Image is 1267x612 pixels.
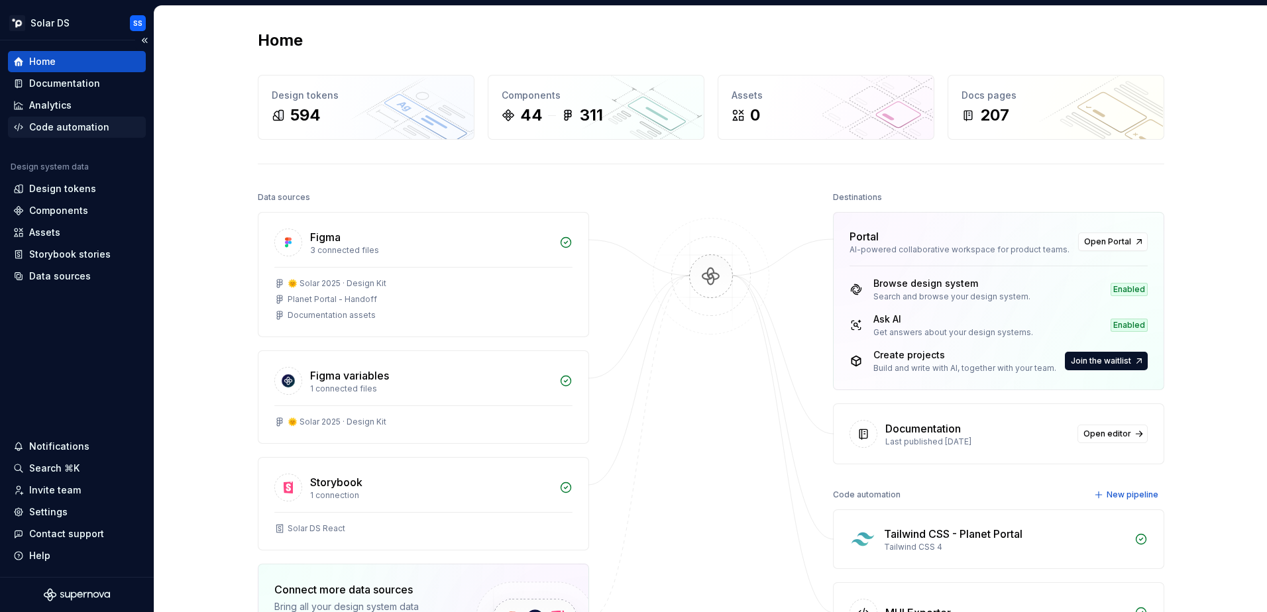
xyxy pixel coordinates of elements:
div: Search ⌘K [29,462,80,475]
div: 207 [980,105,1009,126]
div: Solar DS [30,17,70,30]
div: AI-powered collaborative workspace for product teams. [850,244,1070,255]
div: 1 connection [310,490,551,501]
div: Storybook stories [29,248,111,261]
a: Design tokens [8,178,146,199]
div: Help [29,549,50,562]
button: Contact support [8,523,146,544]
div: Enabled [1111,319,1148,332]
div: 594 [290,105,321,126]
button: Solar DSSS [3,9,151,37]
div: Assets [732,89,920,102]
div: Documentation [885,421,961,436]
div: Documentation [29,77,100,90]
a: Design tokens594 [258,75,474,140]
div: Invite team [29,484,81,497]
div: Contact support [29,527,104,540]
div: Ask AI [873,313,1033,326]
button: Notifications [8,436,146,457]
div: Design system data [11,162,89,172]
button: Join the waitlist [1065,352,1148,370]
span: Open Portal [1084,236,1131,247]
div: Home [29,55,56,68]
a: Storybook stories [8,244,146,265]
a: Assets0 [718,75,934,140]
svg: Supernova Logo [44,588,110,601]
a: Home [8,51,146,72]
div: Enabled [1111,283,1148,296]
div: Solar DS React [288,523,345,534]
div: Connect more data sources [274,582,453,597]
div: Figma variables [310,368,389,383]
a: Docs pages207 [948,75,1164,140]
div: Code automation [29,121,109,134]
button: Search ⌘K [8,458,146,479]
div: 3 connected files [310,245,551,256]
div: Docs pages [962,89,1150,102]
a: Components44311 [488,75,704,140]
button: Help [8,545,146,566]
div: Figma [310,229,341,245]
div: Portal [850,229,879,244]
div: Settings [29,505,68,519]
div: Create projects [873,348,1056,362]
button: Collapse sidebar [135,31,154,50]
a: Settings [8,501,146,523]
div: 1 connected files [310,383,551,394]
div: Data sources [258,188,310,207]
div: 🌞 Solar 2025 · Design Kit [288,417,386,427]
div: Search and browse your design system. [873,291,1030,302]
div: Documentation assets [288,310,376,321]
div: Code automation [833,485,901,504]
a: Figma3 connected files🌞 Solar 2025 · Design KitPlanet Portal - HandoffDocumentation assets [258,212,589,337]
span: Join the waitlist [1071,356,1131,366]
a: Open editor [1077,425,1148,443]
div: Planet Portal - Handoff [288,294,377,305]
a: Open Portal [1078,232,1148,251]
div: Tailwind CSS - Planet Portal [884,526,1022,542]
a: Storybook1 connectionSolar DS React [258,457,589,550]
div: Notifications [29,440,89,453]
a: Figma variables1 connected files🌞 Solar 2025 · Design Kit [258,350,589,444]
a: Data sources [8,266,146,287]
a: Invite team [8,480,146,501]
a: Analytics [8,95,146,116]
div: Get answers about your design systems. [873,327,1033,338]
h2: Home [258,30,303,51]
span: New pipeline [1107,489,1158,500]
div: Storybook [310,474,362,490]
a: Assets [8,222,146,243]
div: Browse design system [873,277,1030,290]
div: Analytics [29,99,72,112]
div: SS [133,18,142,28]
div: Components [29,204,88,217]
button: New pipeline [1090,485,1164,504]
span: Open editor [1083,429,1131,439]
a: Components [8,200,146,221]
div: Build and write with AI, together with your team. [873,363,1056,374]
div: Design tokens [272,89,461,102]
img: deb07db6-ec04-4ac8-9ca0-9ed434161f92.png [9,15,25,31]
div: 0 [750,105,760,126]
div: Components [502,89,690,102]
div: Data sources [29,270,91,283]
div: 🌞 Solar 2025 · Design Kit [288,278,386,289]
div: 311 [580,105,603,126]
div: 44 [520,105,543,126]
div: Destinations [833,188,882,207]
div: Last published [DATE] [885,436,1070,447]
a: Code automation [8,117,146,138]
a: Documentation [8,73,146,94]
div: Tailwind CSS 4 [884,542,1127,552]
div: Assets [29,226,60,239]
div: Design tokens [29,182,96,195]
